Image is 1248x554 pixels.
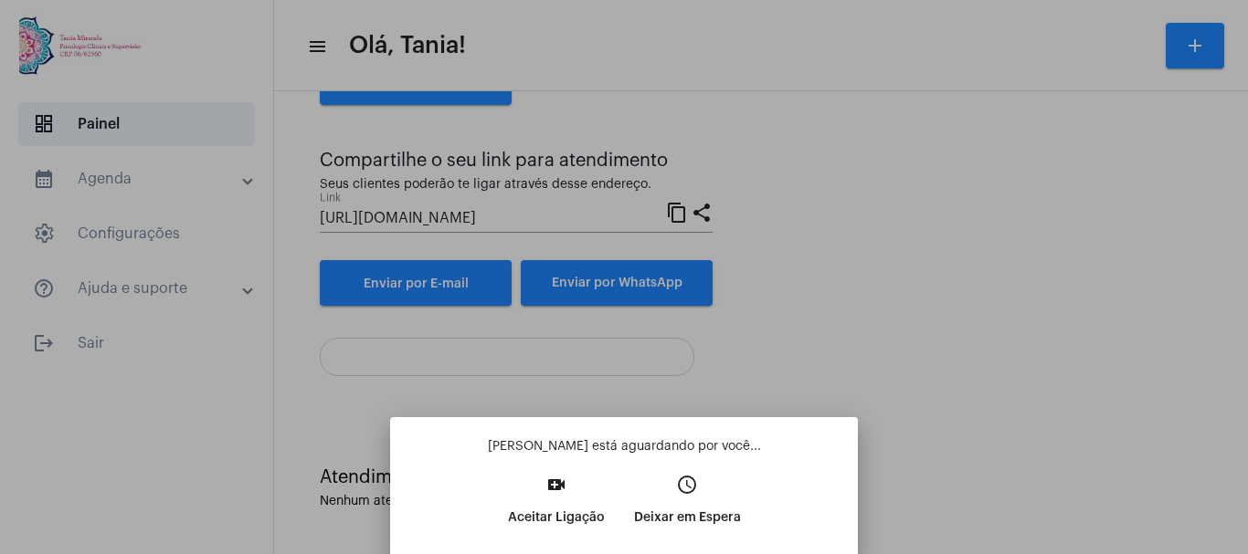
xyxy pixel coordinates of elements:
[405,437,843,455] p: [PERSON_NAME] está aguardando por você...
[545,474,567,496] mat-icon: video_call
[676,474,698,496] mat-icon: access_time
[508,501,605,534] p: Aceitar Ligação
[634,501,741,534] p: Deixar em Espera
[619,468,756,547] button: Deixar em Espera
[493,468,619,547] button: Aceitar Ligação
